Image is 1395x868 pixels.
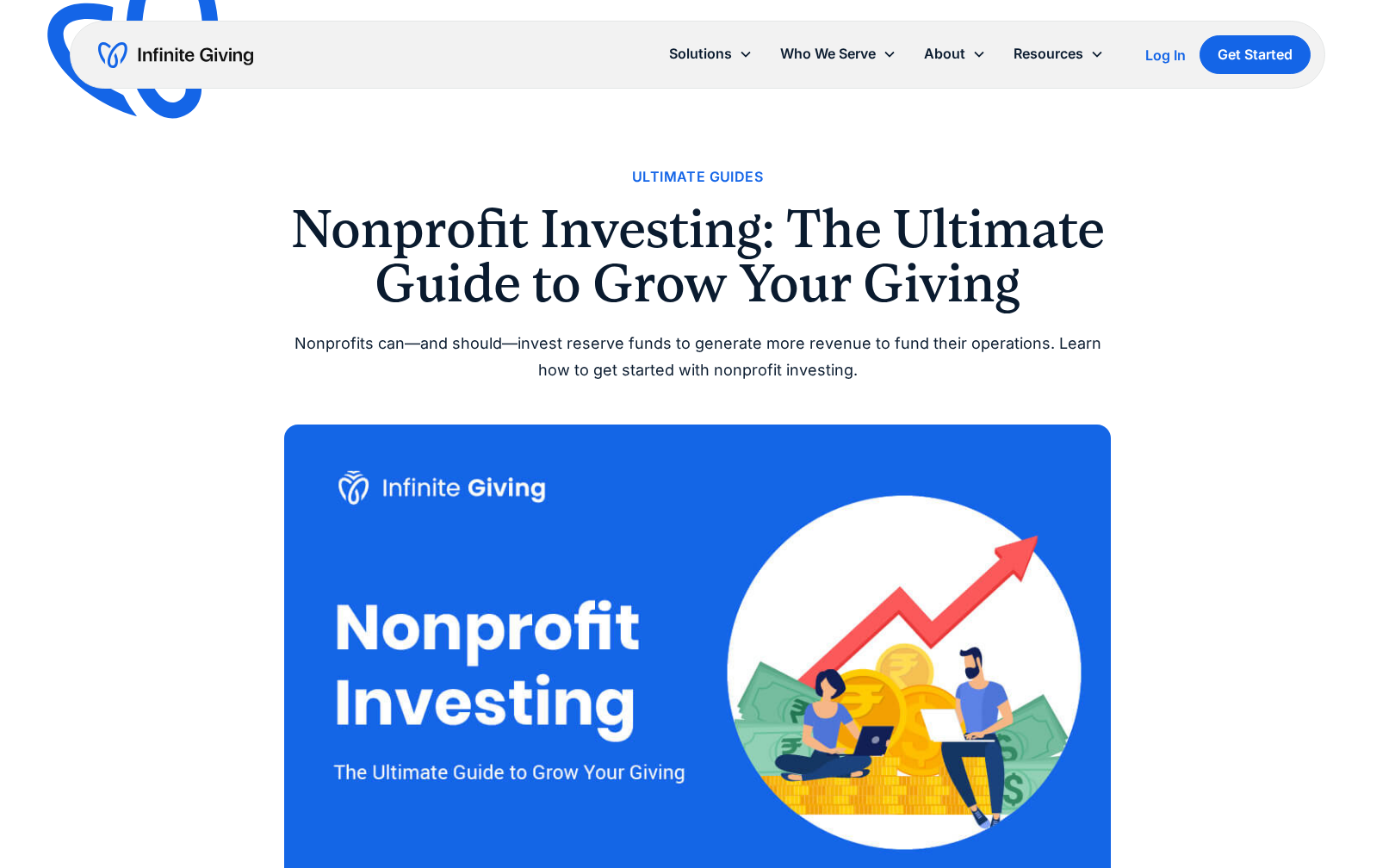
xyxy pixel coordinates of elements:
div: Nonprofits can—and should—invest reserve funds to generate more revenue to fund their operations.... [284,331,1111,383]
div: Log In [1145,48,1186,62]
a: Get Started [1200,35,1311,74]
div: Resources [1000,35,1118,72]
div: Resources [1014,42,1083,65]
div: About [924,42,965,65]
a: home [98,41,253,69]
a: Log In [1145,45,1186,65]
div: Who We Serve [766,35,910,72]
div: Who We Serve [780,42,876,65]
a: Ultimate Guides [632,165,763,189]
h1: Nonprofit Investing: The Ultimate Guide to Grow Your Giving [284,202,1111,310]
div: Solutions [669,42,732,65]
div: Solutions [655,35,766,72]
div: About [910,35,1000,72]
